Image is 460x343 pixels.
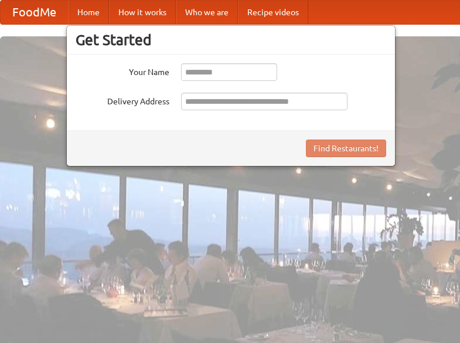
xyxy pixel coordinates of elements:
[68,1,109,24] a: Home
[76,63,169,78] label: Your Name
[1,1,68,24] a: FoodMe
[109,1,176,24] a: How it works
[306,140,386,157] button: Find Restaurants!
[76,31,386,49] h3: Get Started
[76,93,169,107] label: Delivery Address
[176,1,238,24] a: Who we are
[238,1,308,24] a: Recipe videos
